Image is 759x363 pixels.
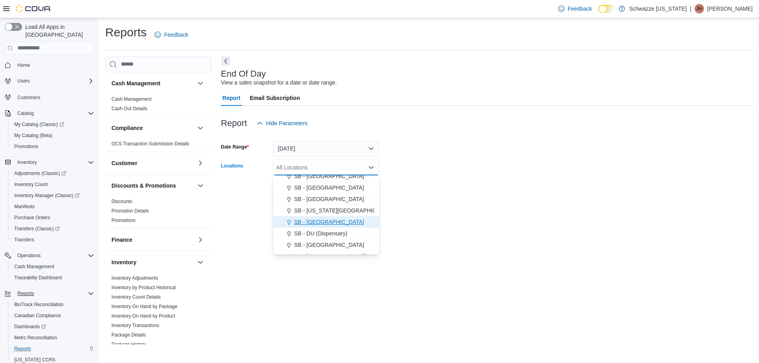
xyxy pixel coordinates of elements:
[111,141,189,147] span: OCS Transaction Submission Details
[294,218,364,226] span: SB - [GEOGRAPHIC_DATA]
[250,90,300,106] span: Email Subscription
[111,199,132,204] a: Discounts
[294,252,410,260] span: SB - [GEOGRAPHIC_DATA][PERSON_NAME]
[14,60,33,70] a: Home
[8,190,97,201] a: Inventory Manager (Classic)
[105,139,211,152] div: Compliance
[11,224,94,233] span: Transfers (Classic)
[11,202,94,211] span: Manifests
[11,191,83,200] a: Inventory Manager (Classic)
[11,311,94,320] span: Canadian Compliance
[14,192,79,199] span: Inventory Manager (Classic)
[17,159,37,166] span: Inventory
[273,251,379,262] button: SB - [GEOGRAPHIC_DATA][PERSON_NAME]
[273,205,379,216] button: SB - [US_STATE][GEOGRAPHIC_DATA]
[598,5,615,13] input: Dark Mode
[105,24,147,40] h1: Reports
[111,294,161,300] span: Inventory Count Details
[555,1,595,17] a: Feedback
[111,275,158,281] span: Inventory Adjustments
[14,76,94,86] span: Users
[294,229,347,237] span: SB - DU (Dispensary)
[273,194,379,205] button: SB - [GEOGRAPHIC_DATA]
[11,322,94,331] span: Dashboards
[17,110,34,117] span: Catalog
[11,322,49,331] a: Dashboards
[221,144,249,150] label: Date Range
[14,93,43,102] a: Customers
[111,159,137,167] h3: Customer
[697,4,702,13] span: JH
[2,91,97,103] button: Customers
[11,180,51,189] a: Inventory Count
[14,121,64,128] span: My Catalog (Classic)
[14,289,94,298] span: Reports
[14,301,64,308] span: BioTrack Reconciliation
[8,321,97,332] a: Dashboards
[111,96,151,102] a: Cash Management
[111,208,149,214] span: Promotion Details
[11,169,94,178] span: Adjustments (Classic)
[11,333,94,342] span: Metrc Reconciliation
[11,131,56,140] a: My Catalog (Beta)
[2,157,97,168] button: Inventory
[8,168,97,179] a: Adjustments (Classic)
[196,123,205,133] button: Compliance
[8,119,97,130] a: My Catalog (Classic)
[14,158,94,167] span: Inventory
[14,109,94,118] span: Catalog
[11,344,94,354] span: Reports
[11,235,94,245] span: Transfers
[8,261,97,272] button: Cash Management
[11,235,37,245] a: Transfers
[14,275,62,281] span: Traceabilty Dashboard
[8,212,97,223] button: Purchase Orders
[14,357,55,363] span: [US_STATE] CCRS
[196,158,205,168] button: Customer
[695,4,704,13] div: Justin Heistermann
[2,250,97,261] button: Operations
[11,262,94,271] span: Cash Management
[111,275,158,281] a: Inventory Adjustments
[196,258,205,267] button: Inventory
[111,182,176,190] h3: Discounts & Promotions
[11,202,38,211] a: Manifests
[11,344,34,354] a: Reports
[8,141,97,152] button: Promotions
[294,241,364,249] span: SB - [GEOGRAPHIC_DATA]
[14,312,61,319] span: Canadian Compliance
[14,158,40,167] button: Inventory
[14,251,94,260] span: Operations
[14,203,34,210] span: Manifests
[11,333,60,342] a: Metrc Reconciliation
[11,120,67,129] a: My Catalog (Classic)
[707,4,753,13] p: [PERSON_NAME]
[14,143,38,150] span: Promotions
[111,236,194,244] button: Finance
[2,288,97,299] button: Reports
[11,213,53,222] a: Purchase Orders
[221,118,247,128] h3: Report
[568,5,592,13] span: Feedback
[111,323,159,328] a: Inventory Transactions
[2,75,97,87] button: Users
[111,218,136,223] a: Promotions
[111,124,143,132] h3: Compliance
[111,313,175,319] a: Inventory On Hand by Product
[8,332,97,343] button: Metrc Reconciliation
[11,300,67,309] a: BioTrack Reconciliation
[22,23,94,39] span: Load All Apps in [GEOGRAPHIC_DATA]
[111,285,176,290] a: Inventory by Product Historical
[14,76,33,86] button: Users
[11,273,65,282] a: Traceabilty Dashboard
[690,4,691,13] p: |
[111,79,194,87] button: Cash Management
[111,79,160,87] h3: Cash Management
[14,289,37,298] button: Reports
[14,214,50,221] span: Purchase Orders
[14,109,37,118] button: Catalog
[111,258,136,266] h3: Inventory
[14,263,54,270] span: Cash Management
